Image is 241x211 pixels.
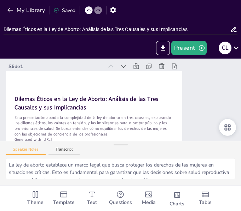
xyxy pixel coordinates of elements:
[171,41,207,55] button: Present
[163,186,191,211] div: Add charts and graphs
[50,186,78,211] div: Add ready made slides
[191,186,219,211] div: Add a table
[5,5,48,16] button: My Library
[219,42,231,54] div: C L
[53,7,75,14] div: Saved
[78,186,106,211] div: Add text boxes
[134,186,163,211] div: Add images, graphics, shapes or video
[156,41,170,55] button: Export to PowerPoint
[199,199,212,206] span: Table
[21,186,50,211] div: Change the overall theme
[87,199,97,206] span: Text
[106,186,134,211] div: Get real-time input from your audience
[48,147,80,155] button: Transcript
[27,199,44,206] span: Theme
[53,199,75,206] span: Template
[109,199,132,206] span: Questions
[170,200,184,208] span: Charts
[219,41,231,55] button: C L
[142,199,156,206] span: Media
[4,24,230,35] input: Insert title
[6,147,46,155] button: Speaker Notes
[6,158,235,179] textarea: La ley de aborto establece un marco legal que busca proteger los derechos de las mujeres en situa...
